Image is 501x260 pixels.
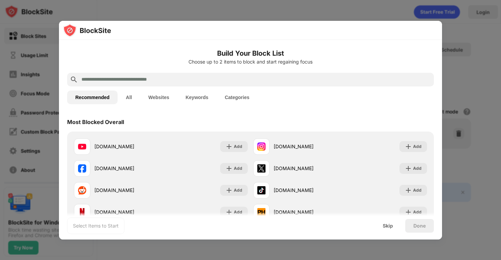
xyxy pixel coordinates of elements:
[383,223,393,229] div: Skip
[234,209,242,216] div: Add
[78,186,86,194] img: favicons
[257,186,265,194] img: favicons
[413,165,422,172] div: Add
[234,187,242,194] div: Add
[78,142,86,151] img: favicons
[70,76,78,84] img: search.svg
[413,143,422,150] div: Add
[73,222,119,229] div: Select Items to Start
[78,164,86,173] img: favicons
[94,165,161,172] div: [DOMAIN_NAME]
[274,143,340,150] div: [DOMAIN_NAME]
[257,142,265,151] img: favicons
[413,187,422,194] div: Add
[94,143,161,150] div: [DOMAIN_NAME]
[274,187,340,194] div: [DOMAIN_NAME]
[67,91,118,104] button: Recommended
[94,208,161,216] div: [DOMAIN_NAME]
[63,24,111,37] img: logo-blocksite.svg
[413,209,422,216] div: Add
[274,208,340,216] div: [DOMAIN_NAME]
[94,187,161,194] div: [DOMAIN_NAME]
[257,208,265,216] img: favicons
[67,59,434,65] div: Choose up to 2 items to block and start regaining focus
[140,91,177,104] button: Websites
[67,119,124,125] div: Most Blocked Overall
[257,164,265,173] img: favicons
[274,165,340,172] div: [DOMAIN_NAME]
[67,48,434,58] h6: Build Your Block List
[78,208,86,216] img: favicons
[234,165,242,172] div: Add
[234,143,242,150] div: Add
[118,91,140,104] button: All
[177,91,216,104] button: Keywords
[413,223,426,229] div: Done
[216,91,257,104] button: Categories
